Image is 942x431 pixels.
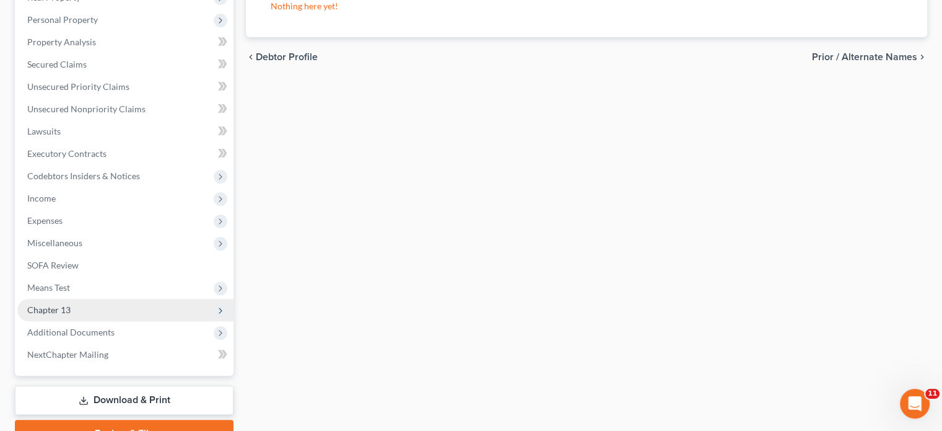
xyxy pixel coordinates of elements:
[17,31,233,53] a: Property Analysis
[27,104,146,114] span: Unsecured Nonpriority Claims
[17,76,233,98] a: Unsecured Priority Claims
[812,52,917,62] span: Prior / Alternate Names
[27,148,107,159] span: Executory Contracts
[27,215,63,226] span: Expenses
[27,171,140,181] span: Codebtors Insiders & Notices
[917,52,927,62] i: chevron_right
[256,52,318,62] span: Debtor Profile
[27,14,98,25] span: Personal Property
[17,98,233,120] a: Unsecured Nonpriority Claims
[812,52,927,62] button: Prior / Alternate Names chevron_right
[27,193,56,203] span: Income
[246,52,318,62] button: chevron_left Debtor Profile
[27,238,82,248] span: Miscellaneous
[27,327,115,337] span: Additional Documents
[925,389,940,399] span: 11
[17,344,233,366] a: NextChapter Mailing
[27,59,87,69] span: Secured Claims
[17,120,233,143] a: Lawsuits
[27,304,71,315] span: Chapter 13
[27,260,79,270] span: SOFA Review
[27,349,108,360] span: NextChapter Mailing
[27,81,129,92] span: Unsecured Priority Claims
[27,37,96,47] span: Property Analysis
[17,53,233,76] a: Secured Claims
[900,389,930,419] iframe: Intercom live chat
[17,254,233,277] a: SOFA Review
[27,126,61,136] span: Lawsuits
[15,386,233,415] a: Download & Print
[27,282,70,293] span: Means Test
[246,52,256,62] i: chevron_left
[17,143,233,165] a: Executory Contracts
